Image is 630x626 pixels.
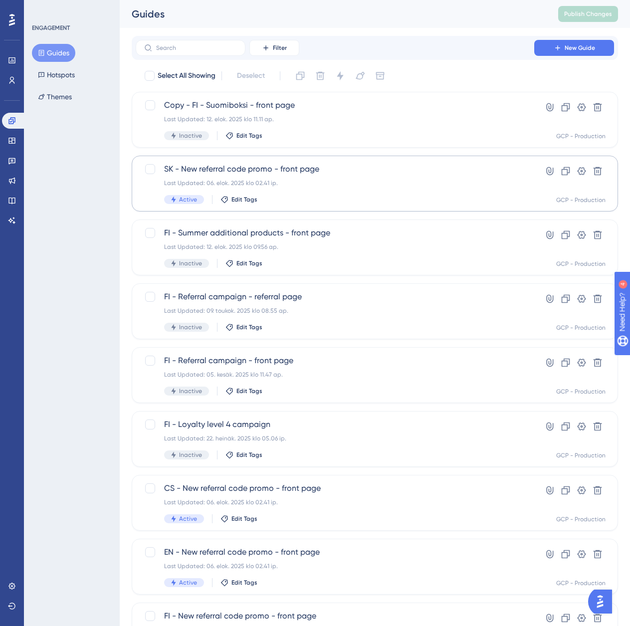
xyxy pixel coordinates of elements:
div: GCP - Production [556,324,606,332]
div: Last Updated: 06. elok. 2025 klo 02.41 ip. [164,562,506,570]
span: Active [179,579,197,587]
span: Edit Tags [236,132,262,140]
button: Edit Tags [220,579,257,587]
span: Deselect [237,70,265,82]
button: Edit Tags [225,259,262,267]
div: GCP - Production [556,451,606,459]
button: Guides [32,44,75,62]
span: Inactive [179,387,202,395]
div: GCP - Production [556,132,606,140]
button: Edit Tags [225,451,262,459]
span: Edit Tags [231,196,257,204]
button: Edit Tags [220,515,257,523]
span: Filter [273,44,287,52]
div: GCP - Production [556,515,606,523]
span: FI - Loyalty level 4 campaign [164,418,506,430]
span: Copy - FI - Suomiboksi - front page [164,99,506,111]
button: Publish Changes [558,6,618,22]
button: Edit Tags [225,323,262,331]
span: Need Help? [23,2,62,14]
div: 4 [69,5,72,13]
span: Inactive [179,323,202,331]
div: ENGAGEMENT [32,24,70,32]
div: Last Updated: 09. toukok. 2025 klo 08.55 ap. [164,307,506,315]
span: EN - New referral code promo - front page [164,546,506,558]
div: Guides [132,7,533,21]
span: Edit Tags [231,579,257,587]
span: Edit Tags [236,451,262,459]
div: GCP - Production [556,579,606,587]
div: Last Updated: 12. elok. 2025 klo 09.56 ap. [164,243,506,251]
span: Publish Changes [564,10,612,18]
button: Edit Tags [220,196,257,204]
button: New Guide [534,40,614,56]
div: Last Updated: 05. kesäk. 2025 klo 11.47 ap. [164,371,506,379]
div: Last Updated: 22. heinäk. 2025 klo 05.06 ip. [164,434,506,442]
div: GCP - Production [556,388,606,396]
iframe: UserGuiding AI Assistant Launcher [588,587,618,617]
button: Themes [32,88,78,106]
span: FI - Summer additional products - front page [164,227,506,239]
span: FI - New referral code promo - front page [164,610,506,622]
div: Last Updated: 06. elok. 2025 klo 02.41 ip. [164,179,506,187]
span: New Guide [565,44,595,52]
button: Edit Tags [225,132,262,140]
span: Select All Showing [158,70,215,82]
span: SK - New referral code promo - front page [164,163,506,175]
div: Last Updated: 12. elok. 2025 klo 11.11 ap. [164,115,506,123]
span: Active [179,515,197,523]
span: FI - Referral campaign - referral page [164,291,506,303]
input: Search [156,44,237,51]
span: Edit Tags [236,387,262,395]
span: Active [179,196,197,204]
button: Edit Tags [225,387,262,395]
span: CS - New referral code promo - front page [164,482,506,494]
span: Edit Tags [236,259,262,267]
button: Filter [249,40,299,56]
div: Last Updated: 06. elok. 2025 klo 02.41 ip. [164,498,506,506]
span: Edit Tags [231,515,257,523]
span: Inactive [179,259,202,267]
div: GCP - Production [556,260,606,268]
span: Edit Tags [236,323,262,331]
div: GCP - Production [556,196,606,204]
span: Inactive [179,451,202,459]
button: Deselect [228,67,274,85]
span: FI - Referral campaign - front page [164,355,506,367]
span: Inactive [179,132,202,140]
button: Hotspots [32,66,81,84]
